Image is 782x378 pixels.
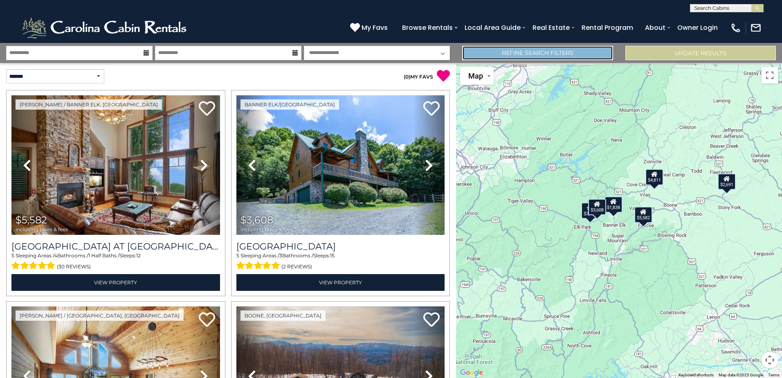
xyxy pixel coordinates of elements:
[578,20,637,35] a: Rental Program
[730,22,742,34] img: phone-regular-white.png
[236,241,445,252] h3: Sunset View Lodge
[634,207,652,223] div: $5,582
[750,22,762,34] img: mail-regular-white.png
[281,261,312,272] span: (2 reviews)
[16,310,184,321] a: [PERSON_NAME] / [GEOGRAPHIC_DATA], [GEOGRAPHIC_DATA]
[199,311,215,329] a: Add to favorites
[236,274,445,291] a: View Property
[762,352,778,368] button: Map camera controls
[57,261,91,272] span: (30 reviews)
[604,196,622,213] div: $1,838
[404,74,410,80] span: ( )
[240,214,273,226] span: $3,608
[461,20,525,35] a: Local Area Guide
[11,95,220,235] img: thumbnail_165015526.jpeg
[16,214,47,226] span: $5,582
[11,274,220,291] a: View Property
[350,22,390,33] a: My Favs
[625,46,776,60] button: Update Results
[11,252,14,259] span: 5
[16,227,68,232] span: including taxes & fees
[588,199,606,215] div: $3,608
[528,20,574,35] a: Real Estate
[679,372,714,378] button: Keyboard shortcuts
[719,373,763,377] span: Map data ©2025 Google
[673,20,722,35] a: Owner Login
[11,241,220,252] h3: Ridge Haven Lodge at Echota
[236,95,445,235] img: thumbnail_163466707.jpeg
[398,20,457,35] a: Browse Rentals
[88,252,119,259] span: 1 Half Baths /
[768,373,780,377] a: Terms (opens in new tab)
[458,367,485,378] a: Open this area in Google Maps (opens a new window)
[423,100,440,118] a: Add to favorites
[645,169,663,185] div: $4,811
[718,173,736,190] div: $2,691
[762,67,778,83] button: Toggle fullscreen view
[16,99,162,110] a: [PERSON_NAME] / Banner Elk, [GEOGRAPHIC_DATA]
[236,252,445,272] div: Sleeping Areas / Bathrooms / Sleeps:
[423,311,440,329] a: Add to favorites
[362,22,388,33] span: My Favs
[236,241,445,252] a: [GEOGRAPHIC_DATA]
[460,67,494,85] button: Change map style
[20,16,190,40] img: White-1-2.png
[240,310,326,321] a: Boone, [GEOGRAPHIC_DATA]
[279,252,282,259] span: 3
[458,367,485,378] img: Google
[54,252,57,259] span: 4
[405,74,409,80] span: 0
[11,241,220,252] a: [GEOGRAPHIC_DATA] at [GEOGRAPHIC_DATA]
[468,72,483,80] span: Map
[330,252,335,259] span: 15
[240,227,293,232] span: including taxes & fees
[240,99,339,110] a: Banner Elk/[GEOGRAPHIC_DATA]
[11,252,220,272] div: Sleeping Areas / Bathrooms / Sleeps:
[199,100,215,118] a: Add to favorites
[136,252,141,259] span: 12
[462,46,613,60] a: Refine Search Filters
[236,252,239,259] span: 5
[581,202,599,219] div: $2,490
[404,74,433,80] a: (0)MY FAVS
[641,20,670,35] a: About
